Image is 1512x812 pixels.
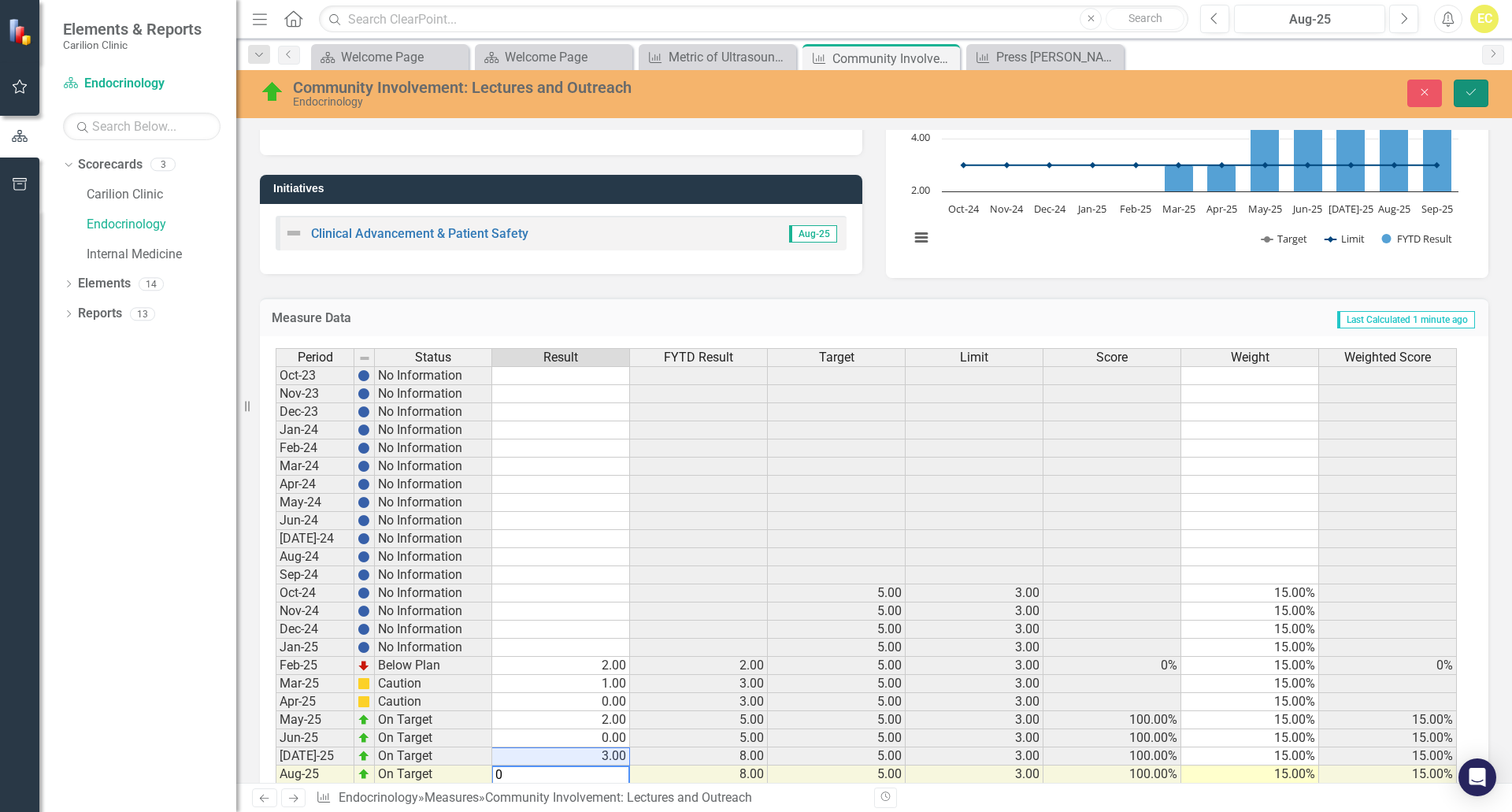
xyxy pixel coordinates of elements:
img: 8DAGhfEEPCf229AAAAAElFTkSuQmCC [358,352,371,365]
td: On Target [375,729,492,747]
span: Status [415,350,451,365]
td: No Information [375,566,492,584]
path: Nov-24, 3. Limit. [1004,162,1010,169]
td: No Information [375,476,492,494]
text: Apr-25 [1206,202,1237,216]
td: 8.00 [630,766,768,784]
td: 3.00 [906,747,1043,766]
button: Search [1106,8,1184,30]
img: On Target [260,80,285,105]
td: No Information [375,530,492,548]
a: Press [PERSON_NAME] – Office Follow-Up with Test Results [970,47,1120,67]
td: 2.00 [630,657,768,675]
img: cBAA0RP0Y6D5n+AAAAAElFTkSuQmCC [358,695,370,708]
div: 14 [139,277,164,291]
img: BgCOk07PiH71IgAAAABJRU5ErkJggg== [358,369,370,382]
td: No Information [375,421,492,439]
td: May-24 [276,494,354,512]
button: Aug-25 [1234,5,1385,33]
td: No Information [375,458,492,476]
img: BgCOk07PiH71IgAAAABJRU5ErkJggg== [358,460,370,473]
td: Mar-25 [276,675,354,693]
td: Jan-25 [276,639,354,657]
path: May-25, 5. FYTD Result. [1251,113,1280,192]
td: 2.00 [492,657,630,675]
td: 5.00 [630,729,768,747]
div: Community Involvement: Lectures and Outreach [293,79,949,96]
td: 15.00% [1319,711,1457,729]
td: 5.00 [768,657,906,675]
td: 15.00% [1181,584,1319,603]
td: 5.00 [768,766,906,784]
td: 3.00 [630,693,768,711]
td: 3.00 [906,729,1043,747]
td: 5.00 [768,675,906,693]
td: 5.00 [630,711,768,729]
a: Scorecards [78,156,143,174]
td: No Information [375,512,492,530]
td: 5.00 [768,693,906,711]
span: Limit [960,350,988,365]
button: EC [1470,5,1499,33]
text: Sep-25 [1421,202,1453,216]
td: Oct-24 [276,584,354,603]
div: » » [316,789,862,807]
td: Below Plan [375,657,492,675]
td: 3.00 [906,675,1043,693]
a: Welcome Page [479,47,628,67]
img: BgCOk07PiH71IgAAAABJRU5ErkJggg== [358,442,370,454]
td: 5.00 [768,621,906,639]
path: Dec-24, 3. Limit. [1047,162,1053,169]
td: 100.00% [1043,747,1181,766]
div: Chart. Highcharts interactive chart. [902,26,1473,262]
text: 2.00 [911,183,930,197]
img: zOikAAAAAElFTkSuQmCC [358,714,370,726]
td: On Target [375,711,492,729]
td: Jun-25 [276,729,354,747]
h3: Initiatives [273,183,854,195]
td: 3.00 [906,766,1043,784]
button: Show Limit [1325,232,1365,246]
span: Period [298,350,333,365]
td: Oct-23 [276,366,354,385]
td: 15.00% [1319,766,1457,784]
td: 0.00 [492,729,630,747]
a: Endocrinology [63,75,220,93]
td: No Information [375,494,492,512]
td: No Information [375,584,492,603]
td: 15.00% [1181,729,1319,747]
input: Search ClearPoint... [319,6,1188,33]
path: Oct-24, 3. Limit. [961,162,967,169]
img: BgCOk07PiH71IgAAAABJRU5ErkJggg== [358,641,370,654]
path: Aug-25, 3. Limit. [1392,162,1398,169]
span: Target [819,350,854,365]
a: Reports [78,305,122,323]
div: Metric of Ultrasound Completed [669,47,792,67]
img: BgCOk07PiH71IgAAAABJRU5ErkJggg== [358,406,370,418]
td: 3.00 [906,584,1043,603]
td: 15.00% [1181,693,1319,711]
a: Internal Medicine [87,246,236,264]
td: 15.00% [1181,766,1319,784]
div: Endocrinology [293,96,949,108]
td: Caution [375,675,492,693]
td: May-25 [276,711,354,729]
img: BgCOk07PiH71IgAAAABJRU5ErkJggg== [358,424,370,436]
div: Welcome Page [341,47,465,67]
img: BgCOk07PiH71IgAAAABJRU5ErkJggg== [358,551,370,563]
td: Nov-23 [276,385,354,403]
a: Metric of Ultrasound Completed [643,47,792,67]
td: Dec-24 [276,621,354,639]
td: 2.00 [492,711,630,729]
td: 15.00% [1181,639,1319,657]
img: zOikAAAAAElFTkSuQmCC [358,768,370,780]
td: 0.00 [492,693,630,711]
td: Dec-23 [276,403,354,421]
td: [DATE]-24 [276,530,354,548]
td: On Target [375,766,492,784]
td: 0% [1319,657,1457,675]
svg: Interactive chart [902,26,1466,262]
td: 3.00 [906,603,1043,621]
td: 5.00 [768,603,906,621]
span: Weight [1231,350,1269,365]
